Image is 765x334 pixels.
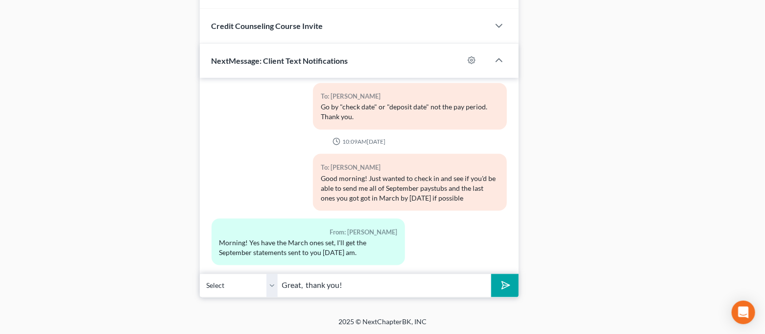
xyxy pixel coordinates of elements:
div: From: [PERSON_NAME] [219,227,397,238]
span: Credit Counseling Course Invite [212,21,323,30]
div: Morning! Yes have the March ones set, I'll get the September statements sent to you [DATE] am. [219,238,397,257]
span: NextMessage: Client Text Notifications [212,56,348,65]
div: To: [PERSON_NAME] [321,91,499,103]
div: Open Intercom Messenger [732,301,755,324]
div: Good morning! Just wanted to check in and see if you'd be able to send me all of September paystu... [321,174,499,203]
div: Go by "check date" or "deposit date" not the pay period. Thank you. [321,103,499,122]
div: To: [PERSON_NAME] [321,162,499,173]
div: 10:09AM[DATE] [212,138,507,146]
input: Say something... [278,274,492,298]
